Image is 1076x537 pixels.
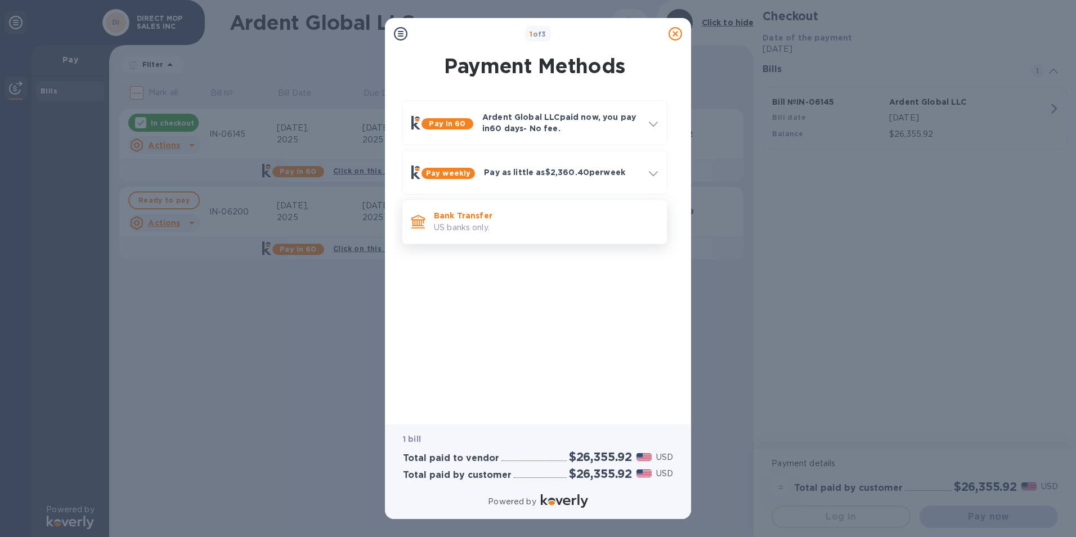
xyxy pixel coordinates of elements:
[636,469,652,477] img: USD
[488,496,536,508] p: Powered by
[434,210,658,221] p: Bank Transfer
[656,451,673,463] p: USD
[569,450,632,464] h2: $26,355.92
[484,167,640,178] p: Pay as little as $2,360.40 per week
[541,494,588,508] img: Logo
[434,222,658,234] p: US banks only.
[482,111,640,134] p: Ardent Global LLC paid now, you pay in 60 days - No fee.
[530,30,546,38] b: of 3
[530,30,532,38] span: 1
[403,470,512,481] h3: Total paid by customer
[429,119,465,128] b: Pay in 60
[656,468,673,480] p: USD
[403,435,421,444] b: 1 bill
[636,453,652,461] img: USD
[400,54,670,78] h1: Payment Methods
[403,453,499,464] h3: Total paid to vendor
[426,169,470,177] b: Pay weekly
[569,467,632,481] h2: $26,355.92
